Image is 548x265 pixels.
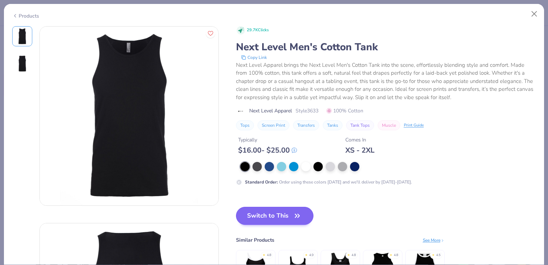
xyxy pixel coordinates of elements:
[247,27,269,33] span: 29.7K Clicks
[14,55,31,72] img: Back
[236,236,274,244] div: Similar Products
[347,253,350,256] div: ★
[323,120,342,130] button: Tanks
[249,107,292,115] span: Next Level Apparel
[423,237,445,243] div: See More
[351,253,356,258] div: 4.8
[436,253,440,258] div: 4.5
[236,120,254,130] button: Tops
[345,136,374,144] div: Comes In
[293,120,319,130] button: Transfers
[238,136,297,144] div: Typically
[305,253,308,256] div: ★
[404,122,424,129] div: Print Guide
[40,27,218,205] img: Front
[14,28,31,45] img: Front
[206,29,215,38] button: Like
[238,146,297,155] div: $ 16.00 - $ 25.00
[267,253,271,258] div: 4.8
[309,253,313,258] div: 4.9
[245,179,278,185] strong: Standard Order :
[12,12,39,20] div: Products
[236,207,314,225] button: Switch to This
[236,61,536,102] div: Next Level Apparel brings the Next Level Men's Cotton Tank into the scene, effortlessly blending ...
[389,253,392,256] div: ★
[296,107,318,115] span: Style 3633
[346,120,374,130] button: Tank Tops
[239,54,269,61] button: copy to clipboard
[432,253,435,256] div: ★
[236,108,246,114] img: brand logo
[345,146,374,155] div: XS - 2XL
[326,107,363,115] span: 100% Cotton
[245,179,412,185] div: Order using these colors [DATE] and we'll deliver by [DATE]-[DATE].
[528,7,541,21] button: Close
[236,40,536,54] div: Next Level Men's Cotton Tank
[394,253,398,258] div: 4.8
[378,120,400,130] button: Muscle
[258,120,289,130] button: Screen Print
[263,253,265,256] div: ★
